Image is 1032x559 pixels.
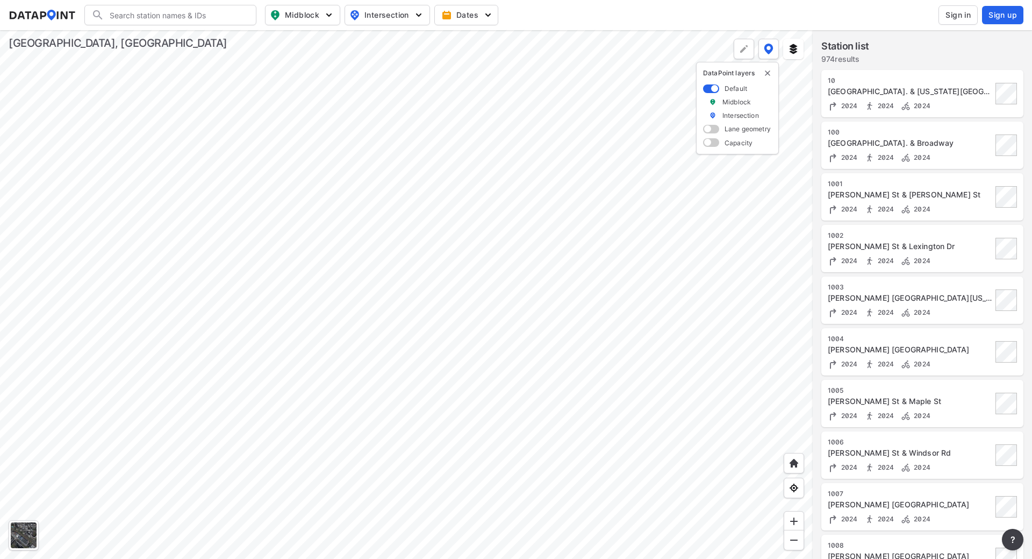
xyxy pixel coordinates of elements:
img: 5YPKRKmlfpI5mqlR8AD95paCi+0kK1fRFDJSaMmawlwaeJcJwk9O2fotCW5ve9gAAAAASUVORK5CYII= [324,10,334,20]
input: Search [104,6,249,24]
button: Midblock [265,5,340,25]
img: Turning count [828,204,838,215]
div: Adams St & Maple St [828,396,992,407]
img: Bicycle count [900,204,911,215]
div: 1003 [828,283,992,292]
img: Turning count [828,256,838,266]
div: 100 [828,128,992,137]
img: map_pin_int.54838e6b.svg [348,9,361,22]
img: Pedestrian count [864,514,875,525]
a: Sign in [936,5,980,25]
div: Adams St & Harvard St [828,344,992,355]
span: 2024 [838,153,858,161]
span: 2024 [875,515,894,523]
img: Pedestrian count [864,256,875,266]
img: marker_Midblock.5ba75e30.svg [709,97,716,107]
span: 2024 [875,308,894,316]
button: Sign in [938,5,978,25]
img: Bicycle count [900,411,911,421]
span: 2024 [911,257,930,265]
img: Pedestrian count [864,204,875,215]
img: layers.ee07997e.svg [788,44,799,54]
a: Sign up [980,6,1023,24]
div: Zoom out [784,530,804,550]
span: 2024 [838,412,858,420]
img: MAAAAAElFTkSuQmCC [789,535,799,546]
div: [GEOGRAPHIC_DATA], [GEOGRAPHIC_DATA] [9,36,227,51]
span: Dates [443,10,491,20]
button: more [1002,529,1023,550]
div: 1002 [828,231,992,240]
img: Bicycle count [900,462,911,473]
span: Sign in [945,10,971,20]
img: Pedestrian count [864,307,875,318]
img: 5YPKRKmlfpI5mqlR8AD95paCi+0kK1fRFDJSaMmawlwaeJcJwk9O2fotCW5ve9gAAAAASUVORK5CYII= [483,10,493,20]
img: Turning count [828,101,838,111]
button: delete [763,69,772,77]
div: Adams St & Windsor Rd [828,448,992,458]
span: 2024 [838,257,858,265]
img: Pedestrian count [864,359,875,370]
span: 2024 [838,463,858,471]
div: 1007 [828,490,992,498]
label: Midblock [722,97,751,107]
img: Turning count [828,462,838,473]
div: Adams St & Lexington Dr [828,241,992,252]
span: Midblock [270,9,333,22]
span: Sign up [988,10,1017,20]
label: 974 results [821,54,869,65]
div: Pacific Ave. & Broadway [828,138,992,148]
img: zeq5HYn9AnE9l6UmnFLPAAAAAElFTkSuQmCC [789,483,799,493]
img: Bicycle count [900,359,911,370]
img: Bicycle count [900,256,911,266]
img: marker_Intersection.6861001b.svg [709,111,716,120]
img: Turning count [828,411,838,421]
div: Adams St & California Ave [828,293,992,303]
img: Pedestrian count [864,101,875,111]
img: Turning count [828,307,838,318]
label: Intersection [722,111,759,120]
div: Zoom in [784,511,804,532]
div: Adams St & Doran St [828,189,992,200]
img: Turning count [828,514,838,525]
span: 2024 [838,102,858,110]
div: 10 [828,76,992,85]
img: 5YPKRKmlfpI5mqlR8AD95paCi+0kK1fRFDJSaMmawlwaeJcJwk9O2fotCW5ve9gAAAAASUVORK5CYII= [413,10,424,20]
img: Bicycle count [900,152,911,163]
span: ? [1008,533,1017,546]
span: 2024 [911,412,930,420]
span: 2024 [875,360,894,368]
img: Turning count [828,359,838,370]
img: Bicycle count [900,307,911,318]
span: 2024 [875,463,894,471]
span: 2024 [838,205,858,213]
label: Lane geometry [725,124,771,133]
div: Adams St & Garfield Ave [828,499,992,510]
span: 2024 [911,153,930,161]
img: data-point-layers.37681fc9.svg [764,44,773,54]
span: 2024 [875,257,894,265]
label: Station list [821,39,869,54]
div: Honolulu Ave. & New York Ave. [828,86,992,97]
div: 1008 [828,541,992,550]
span: 2024 [875,412,894,420]
img: +XpAUvaXAN7GudzAAAAAElFTkSuQmCC [789,458,799,469]
span: 2024 [911,463,930,471]
span: 2024 [838,360,858,368]
img: ZvzfEJKXnyWIrJytrsY285QMwk63cM6Drc+sIAAAAASUVORK5CYII= [789,516,799,527]
p: DataPoint layers [703,69,772,77]
label: Capacity [725,138,752,147]
img: calendar-gold.39a51dde.svg [441,10,452,20]
div: Home [784,453,804,473]
div: Toggle basemap [9,520,39,550]
img: map_pin_mid.602f9df1.svg [269,9,282,22]
img: close-external-leyer.3061a1c7.svg [763,69,772,77]
img: Bicycle count [900,514,911,525]
span: Intersection [349,9,423,22]
div: 1004 [828,335,992,343]
img: Turning count [828,152,838,163]
span: 2024 [838,308,858,316]
label: Default [725,84,747,93]
span: 2024 [875,153,894,161]
span: 2024 [838,515,858,523]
